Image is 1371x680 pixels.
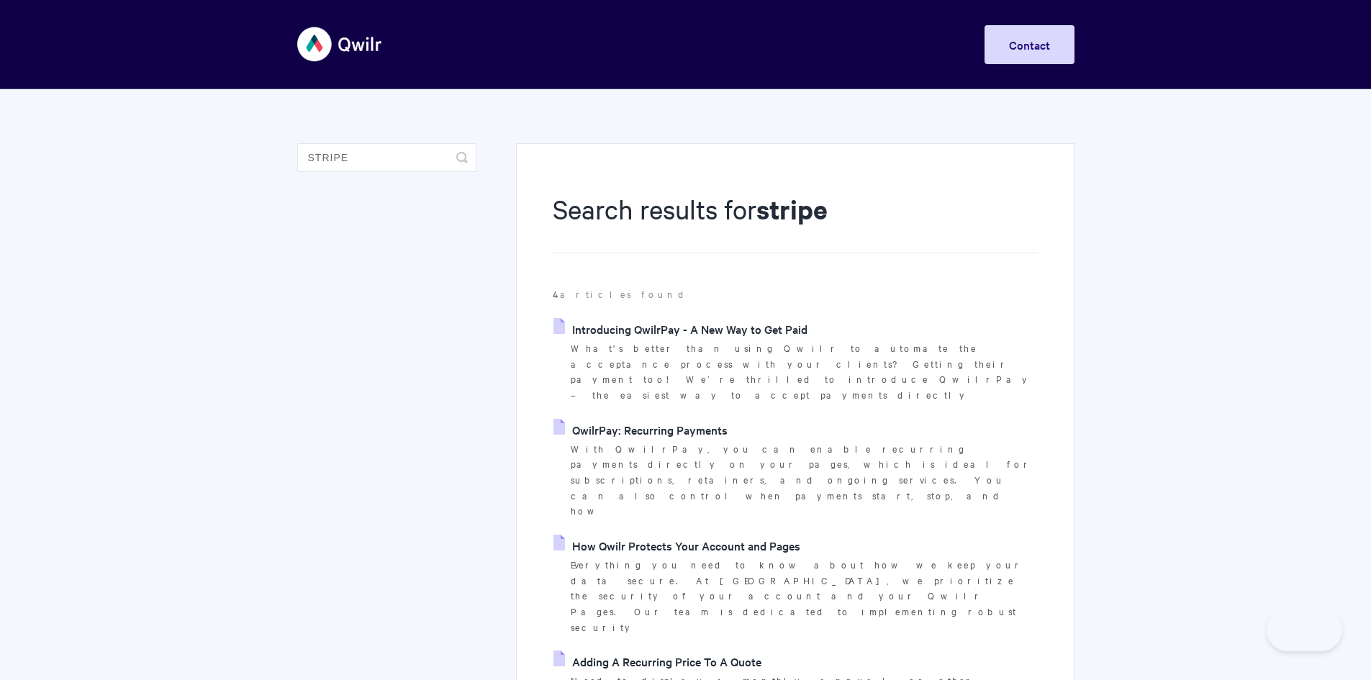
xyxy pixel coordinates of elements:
a: Contact [985,25,1074,64]
strong: 4 [553,287,560,301]
strong: stripe [756,191,828,227]
iframe: Toggle Customer Support [1267,608,1342,651]
p: With QwilrPay, you can enable recurring payments directly on your pages, which is ideal for subsc... [571,441,1037,520]
a: How Qwilr Protects Your Account and Pages [553,535,800,556]
img: Qwilr Help Center [297,17,383,71]
input: Search [297,143,476,172]
p: What's better than using Qwilr to automate the acceptance process with your clients? Getting thei... [571,340,1037,403]
p: Everything you need to know about how we keep your data secure. At [GEOGRAPHIC_DATA], we prioriti... [571,557,1037,635]
h1: Search results for [553,191,1037,253]
a: Introducing QwilrPay - A New Way to Get Paid [553,318,807,340]
p: articles found [553,286,1037,302]
a: Adding A Recurring Price To A Quote [553,650,761,672]
a: QwilrPay: Recurring Payments [553,419,728,440]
